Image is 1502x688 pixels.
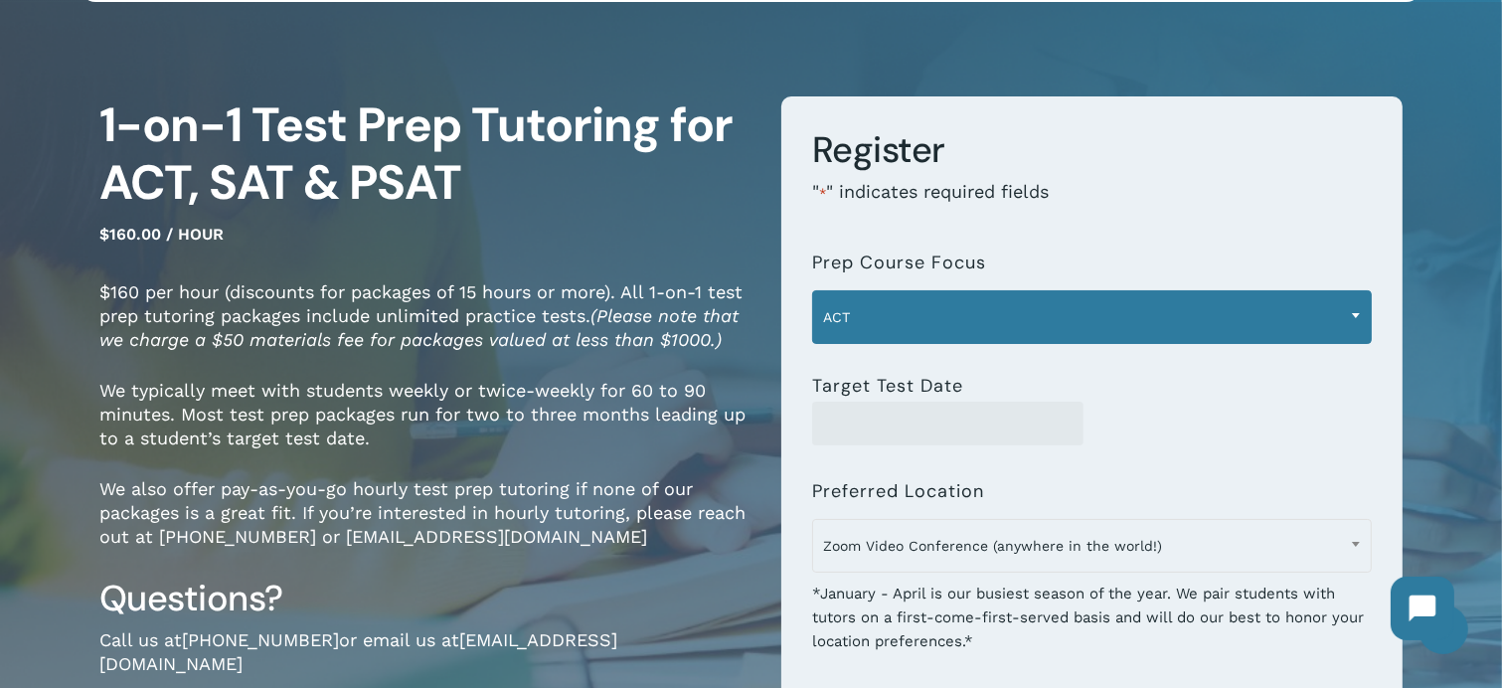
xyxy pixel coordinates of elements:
h3: Questions? [99,576,751,621]
span: $160.00 / hour [99,225,224,244]
h1: 1-on-1 Test Prep Tutoring for ACT, SAT & PSAT [99,96,751,212]
p: " " indicates required fields [812,180,1372,233]
span: ACT [813,296,1371,338]
p: We also offer pay-as-you-go hourly test prep tutoring if none of our packages is a great fit. If ... [99,477,751,576]
p: $160 per hour (discounts for packages of 15 hours or more). All 1-on-1 test prep tutoring package... [99,280,751,379]
span: Zoom Video Conference (anywhere in the world!) [813,525,1371,567]
iframe: Chatbot [1371,557,1474,660]
p: We typically meet with students weekly or twice-weekly for 60 to 90 minutes. Most test prep packa... [99,379,751,477]
span: Zoom Video Conference (anywhere in the world!) [812,519,1372,573]
a: [PHONE_NUMBER] [182,629,339,650]
h3: Register [812,127,1372,173]
label: Preferred Location [812,481,984,501]
div: *January - April is our busiest season of the year. We pair students with tutors on a first-come-... [812,569,1372,653]
label: Target Test Date [812,376,963,396]
span: ACT [812,290,1372,344]
label: Prep Course Focus [812,253,986,272]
